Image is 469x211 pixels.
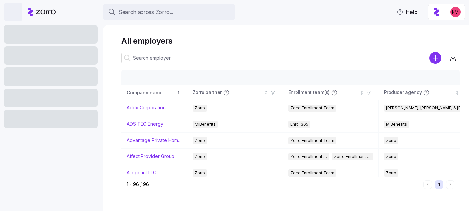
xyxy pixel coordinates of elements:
[283,85,379,100] th: Enrollment team(s)Not sorted
[397,8,418,16] span: Help
[121,53,253,63] input: Search employer
[195,169,205,177] span: Zorro
[290,169,334,177] span: Zorro Enrollment Team
[121,36,460,46] h1: All employers
[127,181,421,188] div: 1 - 96 / 96
[386,153,396,160] span: Zorro
[391,5,423,19] button: Help
[127,153,174,160] a: Affect Provider Group
[386,137,396,144] span: Zorro
[127,121,163,128] a: ADS TEC Energy
[195,137,205,144] span: Zorro
[290,121,308,128] span: Enroll365
[360,90,364,95] div: Not sorted
[290,137,334,144] span: Zorro Enrollment Team
[127,170,156,176] a: Allegeant LLC
[435,180,443,189] button: 1
[195,121,216,128] span: MiBenefits
[176,90,181,95] div: Sorted ascending
[334,153,371,160] span: Zorro Enrollment Experts
[119,8,173,16] span: Search across Zorro...
[187,85,283,100] th: Zorro partnerNot sorted
[264,90,268,95] div: Not sorted
[386,169,396,177] span: Zorro
[450,7,461,17] img: 8fbd33f679504da1795a6676107ffb9e
[127,105,166,111] a: Addx Corporation
[193,89,222,96] span: Zorro partner
[423,180,432,189] button: Previous page
[386,121,407,128] span: MiBenefits
[429,52,441,64] svg: add icon
[103,4,235,20] button: Search across Zorro...
[195,105,205,112] span: Zorro
[446,180,454,189] button: Next page
[290,153,328,160] span: Zorro Enrollment Team
[127,89,175,96] div: Company name
[127,137,182,144] a: Advantage Private Home Care
[455,90,460,95] div: Not sorted
[288,89,330,96] span: Enrollment team(s)
[195,153,205,160] span: Zorro
[290,105,334,112] span: Zorro Enrollment Team
[384,89,422,96] span: Producer agency
[121,85,187,100] th: Company nameSorted ascending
